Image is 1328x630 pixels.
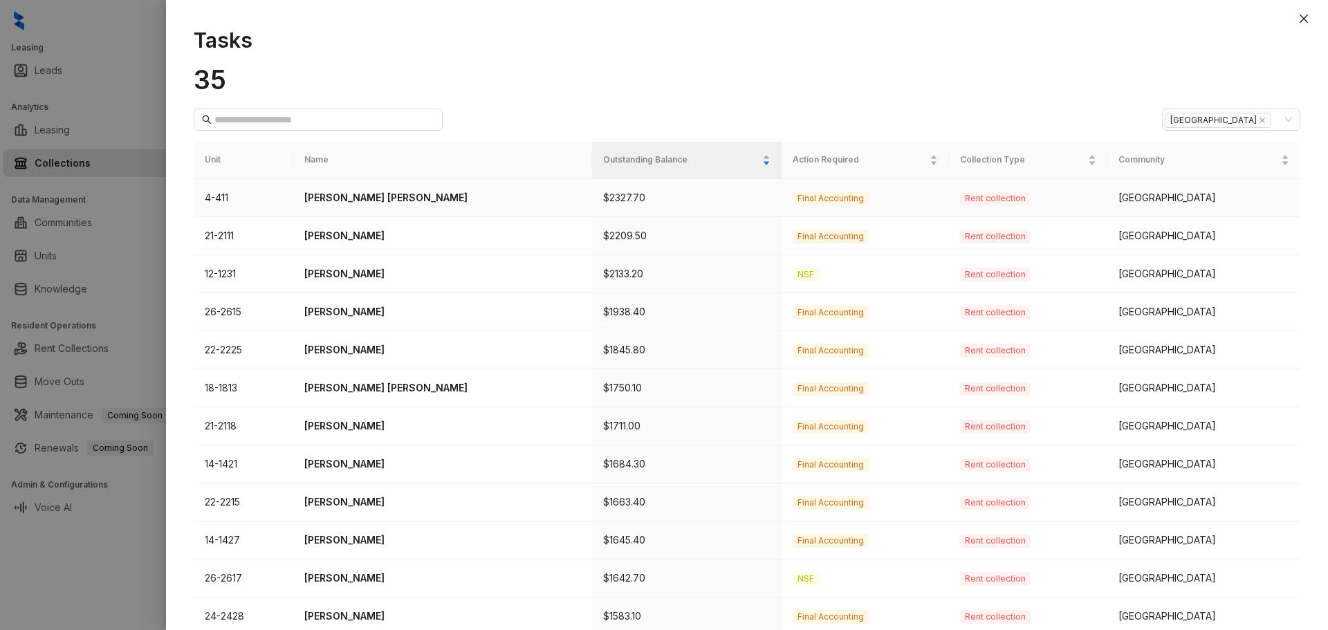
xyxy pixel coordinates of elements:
[194,559,293,597] td: 26-2617
[793,154,927,167] span: Action Required
[194,255,293,293] td: 12-1231
[194,445,293,483] td: 14-1421
[782,142,949,178] th: Action Required
[793,610,869,624] span: Final Accounting
[1118,456,1289,472] div: [GEOGRAPHIC_DATA]
[960,230,1031,243] span: Rent collection
[603,190,771,205] p: $2327.70
[960,192,1031,205] span: Rent collection
[1118,532,1289,548] div: [GEOGRAPHIC_DATA]
[603,418,771,434] p: $1711.00
[603,380,771,396] p: $1750.10
[1118,571,1289,586] div: [GEOGRAPHIC_DATA]
[603,266,771,281] p: $2133.20
[1118,609,1289,624] div: [GEOGRAPHIC_DATA]
[194,331,293,369] td: 22-2225
[960,496,1031,510] span: Rent collection
[194,483,293,521] td: 22-2215
[304,380,581,396] p: [PERSON_NAME] [PERSON_NAME]
[793,344,869,358] span: Final Accounting
[304,418,581,434] p: [PERSON_NAME]
[793,420,869,434] span: Final Accounting
[793,192,869,205] span: Final Accounting
[793,306,869,319] span: Final Accounting
[194,217,293,255] td: 21-2111
[304,304,581,319] p: [PERSON_NAME]
[194,179,293,217] td: 4-411
[960,610,1031,624] span: Rent collection
[793,230,869,243] span: Final Accounting
[603,228,771,243] p: $2209.50
[1118,342,1289,358] div: [GEOGRAPHIC_DATA]
[793,458,869,472] span: Final Accounting
[1107,142,1300,178] th: Community
[793,496,869,510] span: Final Accounting
[960,534,1031,548] span: Rent collection
[603,304,771,319] p: $1938.40
[202,115,212,124] span: search
[304,532,581,548] p: [PERSON_NAME]
[194,407,293,445] td: 21-2118
[949,142,1107,178] th: Collection Type
[304,456,581,472] p: [PERSON_NAME]
[304,342,581,358] p: [PERSON_NAME]
[1118,304,1289,319] div: [GEOGRAPHIC_DATA]
[304,266,581,281] p: [PERSON_NAME]
[1165,113,1271,128] span: [GEOGRAPHIC_DATA]
[194,521,293,559] td: 14-1427
[960,382,1031,396] span: Rent collection
[1259,117,1266,124] span: close
[194,142,293,178] th: Unit
[1118,190,1289,205] div: [GEOGRAPHIC_DATA]
[793,572,819,586] span: NSF
[194,369,293,407] td: 18-1813
[793,534,869,548] span: Final Accounting
[1295,10,1312,27] button: Close
[194,28,1300,53] h1: Tasks
[1118,228,1289,243] div: [GEOGRAPHIC_DATA]
[293,142,592,178] th: Name
[960,154,1085,167] span: Collection Type
[603,456,771,472] p: $1684.30
[1118,380,1289,396] div: [GEOGRAPHIC_DATA]
[304,494,581,510] p: [PERSON_NAME]
[194,64,1300,95] h1: 35
[603,571,771,586] p: $1642.70
[194,293,293,331] td: 26-2615
[960,572,1031,586] span: Rent collection
[793,268,819,281] span: NSF
[1118,494,1289,510] div: [GEOGRAPHIC_DATA]
[960,458,1031,472] span: Rent collection
[1298,13,1309,24] span: close
[603,342,771,358] p: $1845.80
[1118,418,1289,434] div: [GEOGRAPHIC_DATA]
[793,382,869,396] span: Final Accounting
[304,190,581,205] p: [PERSON_NAME] [PERSON_NAME]
[603,154,759,167] span: Outstanding Balance
[603,532,771,548] p: $1645.40
[304,609,581,624] p: [PERSON_NAME]
[304,571,581,586] p: [PERSON_NAME]
[960,268,1031,281] span: Rent collection
[960,344,1031,358] span: Rent collection
[603,609,771,624] p: $1583.10
[960,420,1031,434] span: Rent collection
[1118,154,1278,167] span: Community
[603,494,771,510] p: $1663.40
[304,228,581,243] p: [PERSON_NAME]
[1118,266,1289,281] div: [GEOGRAPHIC_DATA]
[960,306,1031,319] span: Rent collection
